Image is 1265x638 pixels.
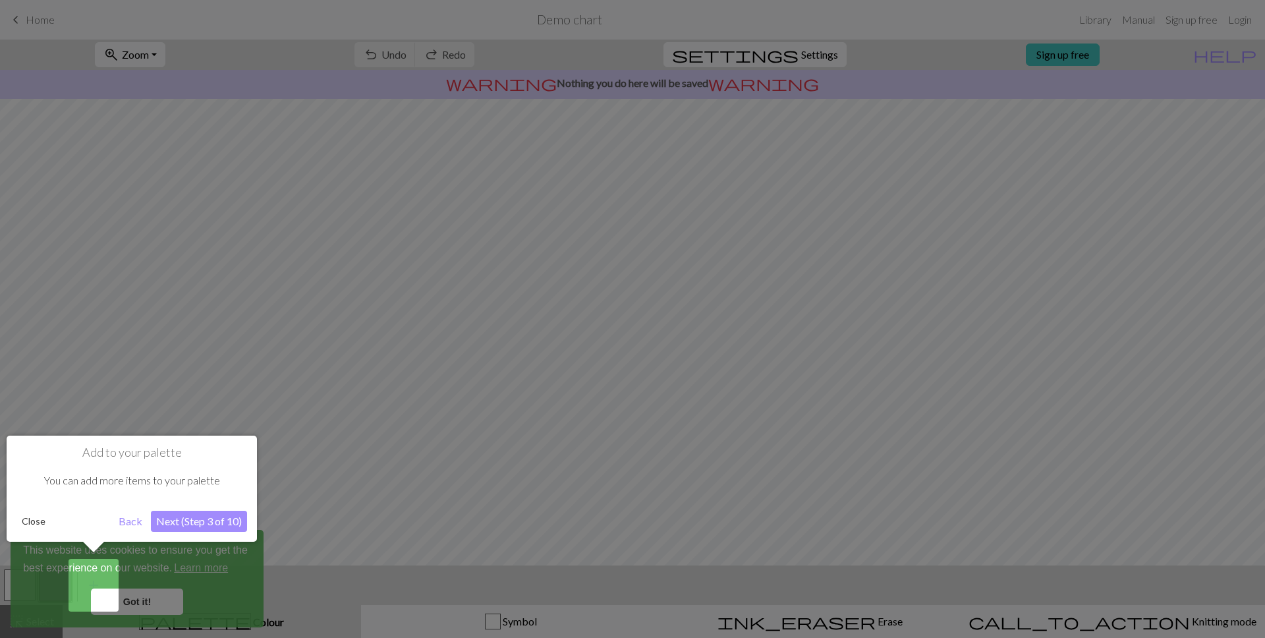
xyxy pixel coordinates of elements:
div: Add to your palette [7,436,257,542]
button: Next (Step 3 of 10) [151,511,247,532]
button: Back [113,511,148,532]
div: You can add more items to your palette [16,460,247,501]
button: Close [16,511,51,531]
h1: Add to your palette [16,446,247,460]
